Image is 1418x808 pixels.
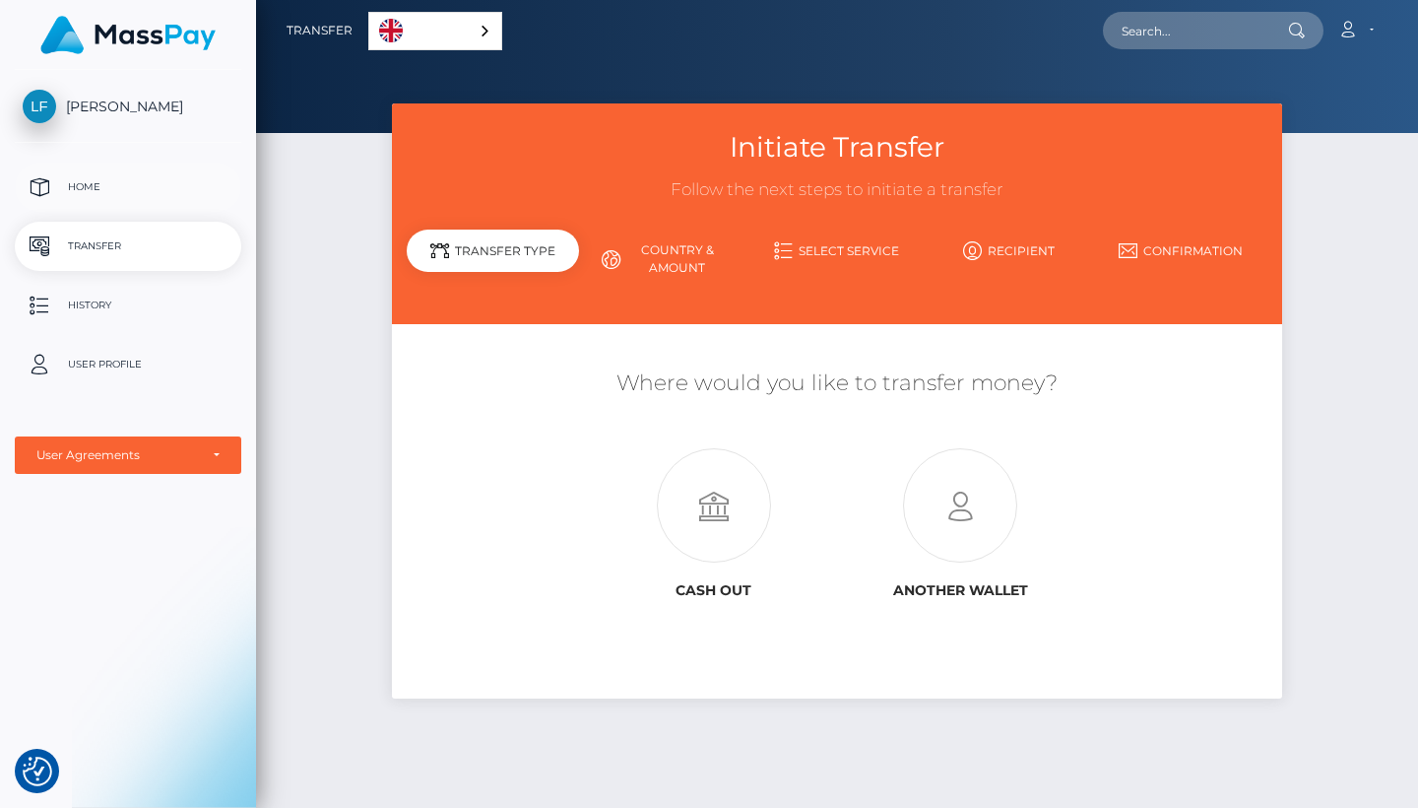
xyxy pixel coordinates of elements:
a: Recipient [923,234,1095,268]
div: User Agreements [36,447,198,463]
p: Home [23,172,233,202]
p: History [23,291,233,320]
div: Transfer Type [407,230,579,272]
h3: Follow the next steps to initiate a transfer [407,178,1266,202]
p: User Profile [23,350,233,379]
a: User Profile [15,340,241,389]
h6: Cash out [605,582,822,599]
a: Confirmation [1095,234,1267,268]
img: Revisit consent button [23,757,52,786]
a: English [369,13,501,49]
span: [PERSON_NAME] [15,98,241,115]
p: Transfer [23,232,233,261]
aside: Language selected: English [368,12,502,50]
img: MassPay [40,16,216,54]
h5: Where would you like to transfer money? [407,369,1266,399]
a: Home [15,163,241,212]
h6: Another wallet [852,582,1069,599]
h3: Initiate Transfer [407,128,1266,167]
a: Transfer [287,10,353,51]
a: Select Service [751,234,924,268]
a: Country & Amount [579,234,751,285]
div: Language [368,12,502,50]
input: Search... [1103,12,1288,49]
a: History [15,281,241,330]
a: Transfer [15,222,241,271]
button: Consent Preferences [23,757,52,786]
button: User Agreements [15,437,241,474]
